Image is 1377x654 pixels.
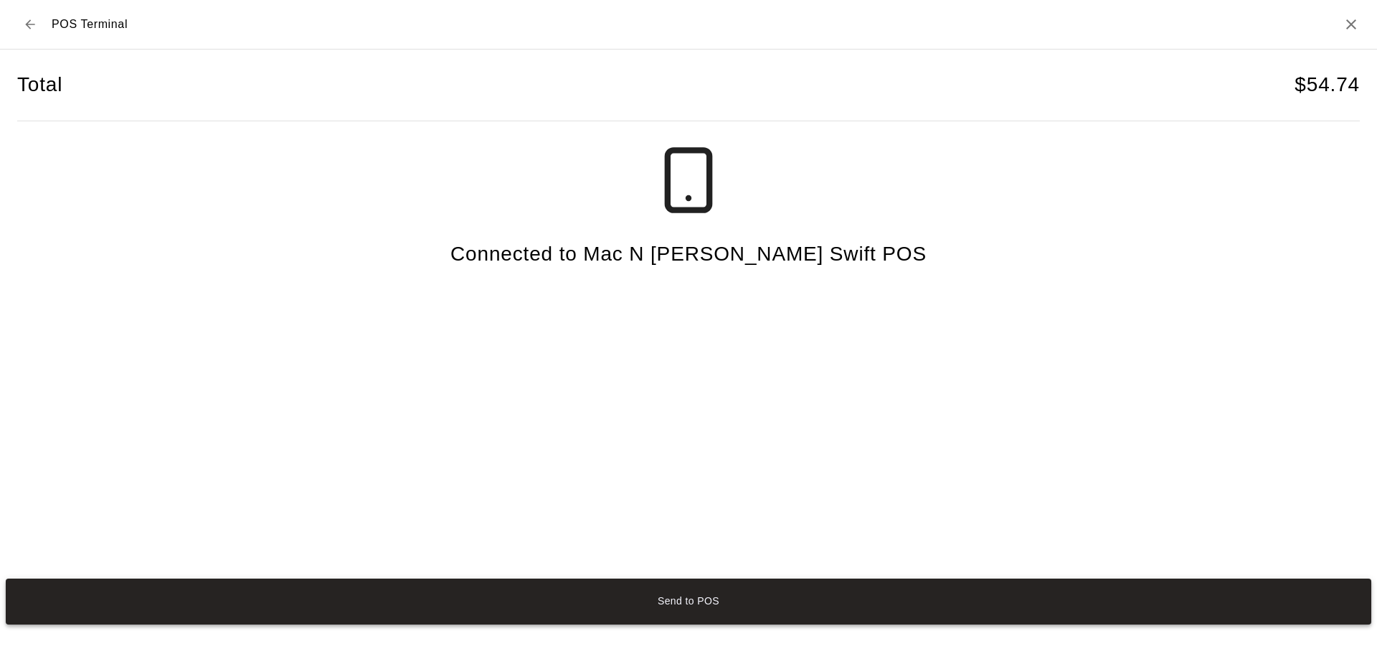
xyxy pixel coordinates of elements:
button: Back to checkout [17,11,43,37]
button: Close [1343,16,1360,33]
h4: $ 54.74 [1295,73,1360,98]
h4: Total [17,73,62,98]
div: POS Terminal [17,11,128,37]
button: Send to POS [6,579,1371,625]
h4: Connected to Mac N [PERSON_NAME] Swift POS [450,242,927,267]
